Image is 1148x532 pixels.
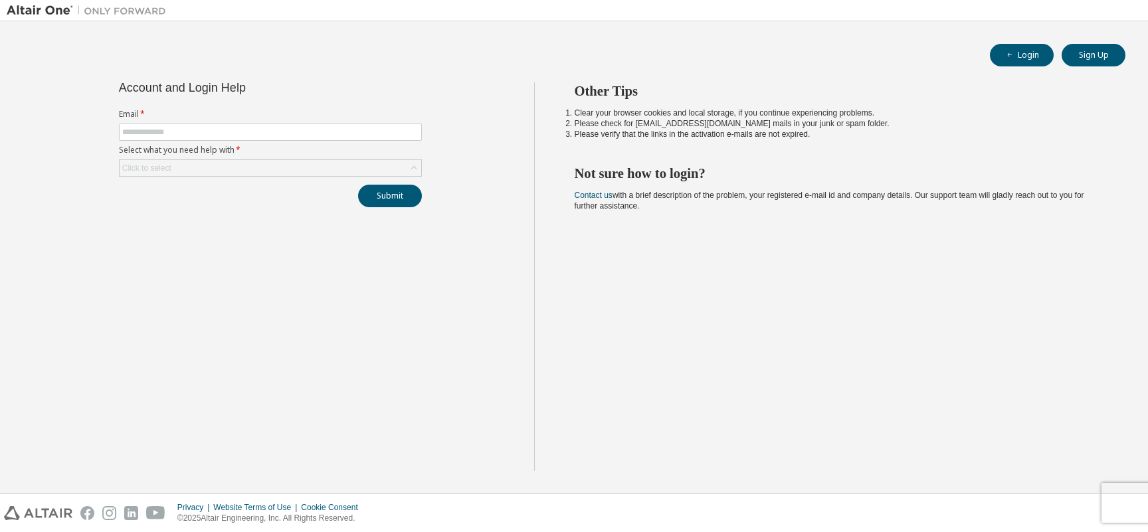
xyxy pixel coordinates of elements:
a: Contact us [575,191,613,200]
img: facebook.svg [80,506,94,520]
li: Please check for [EMAIL_ADDRESS][DOMAIN_NAME] mails in your junk or spam folder. [575,118,1102,129]
label: Email [119,109,422,120]
button: Sign Up [1062,44,1125,66]
img: youtube.svg [146,506,165,520]
div: Account and Login Help [119,82,361,93]
label: Select what you need help with [119,145,422,155]
div: Website Terms of Use [213,502,301,513]
button: Login [990,44,1054,66]
button: Submit [358,185,422,207]
div: Click to select [122,163,171,173]
li: Clear your browser cookies and local storage, if you continue experiencing problems. [575,108,1102,118]
li: Please verify that the links in the activation e-mails are not expired. [575,129,1102,139]
h2: Not sure how to login? [575,165,1102,182]
h2: Other Tips [575,82,1102,100]
p: © 2025 Altair Engineering, Inc. All Rights Reserved. [177,513,366,524]
img: linkedin.svg [124,506,138,520]
img: Altair One [7,4,173,17]
img: altair_logo.svg [4,506,72,520]
div: Cookie Consent [301,502,365,513]
img: instagram.svg [102,506,116,520]
div: Privacy [177,502,213,513]
div: Click to select [120,160,421,176]
span: with a brief description of the problem, your registered e-mail id and company details. Our suppo... [575,191,1084,211]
